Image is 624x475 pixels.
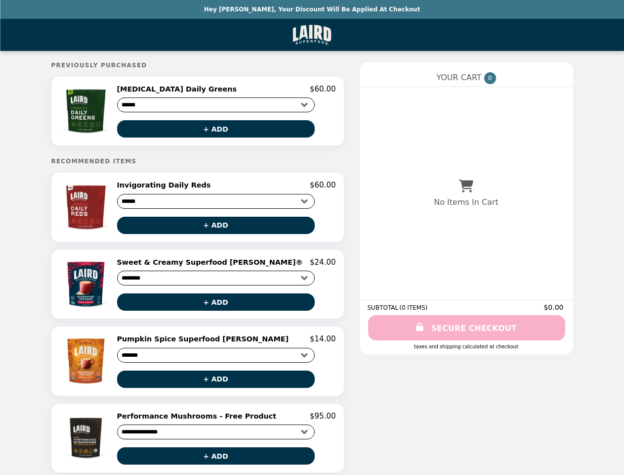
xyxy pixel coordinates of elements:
[59,334,114,387] img: Pumpkin Spice Superfood Creamer
[434,197,498,207] p: No Items In Cart
[51,62,344,69] h5: Previously Purchased
[310,258,336,267] p: $24.00
[117,412,281,421] h2: Performance Mushrooms - Free Product
[117,271,315,285] select: Select a product variant
[204,6,420,13] p: Hey [PERSON_NAME], your discount will be applied at checkout
[117,371,315,388] button: + ADD
[310,181,336,190] p: $60.00
[117,334,293,343] h2: Pumpkin Spice Superfood [PERSON_NAME]
[399,304,427,311] span: ( 0 ITEMS )
[117,425,315,439] select: Select a product variant
[117,181,215,190] h2: Invigorating Daily Reds
[117,447,315,465] button: + ADD
[368,344,565,349] div: Taxes and Shipping calculated at checkout
[117,258,307,267] h2: Sweet & Creamy Superfood [PERSON_NAME]®
[543,303,565,311] span: $0.00
[51,158,344,165] h5: Recommended Items
[117,217,315,234] button: + ADD
[117,194,315,209] select: Select a product variant
[117,120,315,138] button: + ADD
[436,73,481,82] span: YOUR CART
[484,72,496,84] span: 0
[117,97,315,112] select: Select a product variant
[292,25,331,45] img: Brand Logo
[310,85,336,94] p: $60.00
[117,293,315,311] button: + ADD
[59,412,114,465] img: Performance Mushrooms - Free Product
[310,334,336,343] p: $14.00
[368,304,400,311] span: SUBTOTAL
[310,412,336,421] p: $95.00
[117,85,241,94] h2: [MEDICAL_DATA] Daily Greens
[117,348,315,363] select: Select a product variant
[59,181,114,234] img: Invigorating Daily Reds
[59,258,114,311] img: Sweet & Creamy Superfood Creamer®
[59,85,114,138] img: Prebiotic Daily Greens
